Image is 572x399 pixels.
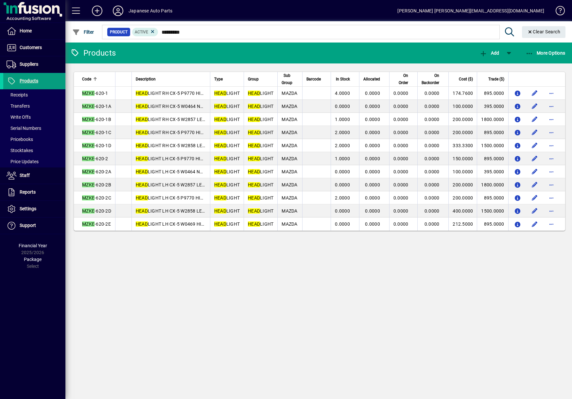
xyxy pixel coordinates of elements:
[335,208,350,214] span: 0.0000
[365,130,380,135] span: 0.0000
[529,166,540,177] button: Edit
[425,91,440,96] span: 0.0000
[448,152,477,165] td: 150.0000
[20,223,36,228] span: Support
[248,221,260,227] em: HEAD
[393,117,408,122] span: 0.0000
[248,104,260,109] em: HEAD
[7,114,31,120] span: Write Offs
[335,169,350,174] span: 0.0000
[363,76,380,83] span: Allocated
[365,91,380,96] span: 0.0000
[129,6,172,16] div: Japanese Auto Parts
[529,206,540,216] button: Edit
[527,29,561,34] span: Clear Search
[365,208,380,214] span: 0.0000
[214,104,240,109] span: LIGHT
[136,91,254,96] span: LIGHT RH CX-5 P9770 HID AFS EA (K032 51 03##)
[393,104,408,109] span: 0.0000
[136,104,257,109] span: LIGHT RH CX-5 W0464 NON HID EA (KE04 51 03##)
[282,130,297,135] span: MAZDA
[448,126,477,139] td: 200.0000
[248,104,273,109] span: LIGHT
[477,217,508,231] td: 895.0000
[19,243,47,248] span: Financial Year
[136,143,148,148] em: HEAD
[524,47,567,59] button: More Options
[282,169,297,174] span: MAZDA
[335,143,350,148] span: 2.0000
[425,208,440,214] span: 0.0000
[365,156,380,161] span: 0.0000
[20,61,38,67] span: Suppliers
[82,130,111,135] span: -620-1C
[477,139,508,152] td: 1500.0000
[477,100,508,113] td: 395.0000
[136,130,148,135] em: HEAD
[478,47,501,59] button: Add
[214,169,226,174] em: HEAD
[82,156,108,161] span: -620-2
[20,206,36,211] span: Settings
[82,104,111,109] span: -620-1A
[365,195,380,200] span: 0.0000
[7,137,33,142] span: Pricebooks
[248,208,273,214] span: LIGHT
[214,221,240,227] span: LIGHT
[214,104,226,109] em: HEAD
[214,208,226,214] em: HEAD
[335,117,350,122] span: 1.0000
[7,92,28,97] span: Receipts
[546,88,557,98] button: More options
[248,143,260,148] em: HEAD
[248,221,273,227] span: LIGHT
[282,104,297,109] span: MAZDA
[3,112,65,123] a: Write Offs
[3,217,65,234] a: Support
[393,143,408,148] span: 0.0000
[422,72,445,86] div: On Backorder
[136,104,148,109] em: HEAD
[335,130,350,135] span: 2.0000
[136,195,148,200] em: HEAD
[248,76,273,83] div: Group
[365,104,380,109] span: 0.0000
[24,257,42,262] span: Package
[282,208,297,214] span: MAZDA
[3,89,65,100] a: Receipts
[248,91,260,96] em: HEAD
[248,143,273,148] span: LIGHT
[7,148,33,153] span: Stocktakes
[529,140,540,151] button: Edit
[3,156,65,167] a: Price Updates
[477,113,508,126] td: 1800.0000
[393,169,408,174] span: 0.0000
[393,221,408,227] span: 0.0000
[87,5,108,17] button: Add
[82,143,111,148] span: -620-1D
[306,76,327,83] div: Barcode
[477,191,508,204] td: 895.0000
[551,1,564,23] a: Knowledge Base
[248,117,260,122] em: HEAD
[82,195,95,200] em: MZKE
[425,143,440,148] span: 0.0000
[82,91,95,96] em: MZKE
[477,126,508,139] td: 895.0000
[448,165,477,178] td: 100.0000
[82,117,111,122] span: -620-1B
[214,156,240,161] span: LIGHT
[546,166,557,177] button: More options
[82,169,95,174] em: MZKE
[20,173,30,178] span: Staff
[136,117,148,122] em: HEAD
[136,208,148,214] em: HEAD
[529,127,540,138] button: Edit
[214,221,226,227] em: HEAD
[282,91,297,96] span: MAZDA
[7,159,39,164] span: Price Updates
[448,191,477,204] td: 200.0000
[3,134,65,145] a: Pricebooks
[393,195,408,200] span: 0.0000
[82,156,95,161] em: MZKE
